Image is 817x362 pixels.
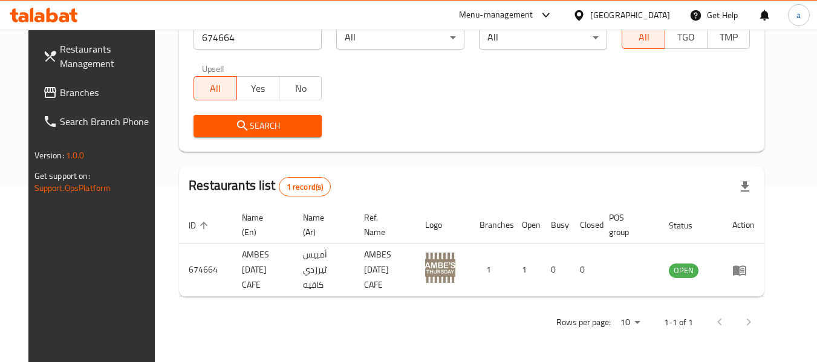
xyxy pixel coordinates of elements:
[354,244,415,297] td: AMBES [DATE] CAFE
[796,8,801,22] span: a
[364,210,401,239] span: Ref. Name
[33,34,165,78] a: Restaurants Management
[203,118,312,134] span: Search
[34,168,90,184] span: Get support on:
[665,25,708,49] button: TGO
[479,25,607,50] div: All
[293,244,354,297] td: أمبيس ثيرزدي كافيه
[194,25,322,50] input: Search for restaurant name or ID..
[33,78,165,107] a: Branches
[194,76,236,100] button: All
[60,42,155,71] span: Restaurants Management
[202,64,224,73] label: Upsell
[541,244,570,297] td: 0
[470,244,512,297] td: 1
[541,207,570,244] th: Busy
[284,80,317,97] span: No
[622,25,665,49] button: All
[670,28,703,46] span: TGO
[415,207,470,244] th: Logo
[669,263,698,277] span: OPEN
[279,76,322,100] button: No
[34,180,111,196] a: Support.OpsPlatform
[425,253,455,283] img: AMBES THURSDAY CAFE
[179,207,764,297] table: enhanced table
[731,172,760,201] div: Export file
[33,107,165,136] a: Search Branch Phone
[669,218,708,233] span: Status
[609,210,645,239] span: POS group
[459,8,533,22] div: Menu-management
[470,207,512,244] th: Branches
[60,114,155,129] span: Search Branch Phone
[242,210,279,239] span: Name (En)
[232,244,293,297] td: AMBES [DATE] CAFE
[712,28,745,46] span: TMP
[512,244,541,297] td: 1
[189,176,331,196] h2: Restaurants list
[189,218,212,233] span: ID
[732,263,755,277] div: Menu
[512,207,541,244] th: Open
[627,28,660,46] span: All
[199,80,232,97] span: All
[707,25,750,49] button: TMP
[590,8,670,22] div: [GEOGRAPHIC_DATA]
[236,76,279,100] button: Yes
[60,85,155,100] span: Branches
[336,25,464,50] div: All
[664,315,693,330] p: 1-1 of 1
[66,147,85,163] span: 1.0.0
[723,207,764,244] th: Action
[556,315,611,330] p: Rows per page:
[34,147,64,163] span: Version:
[570,207,599,244] th: Closed
[179,244,232,297] td: 674664
[616,314,645,332] div: Rows per page:
[242,80,275,97] span: Yes
[194,115,322,137] button: Search
[279,181,331,193] span: 1 record(s)
[303,210,340,239] span: Name (Ar)
[570,244,599,297] td: 0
